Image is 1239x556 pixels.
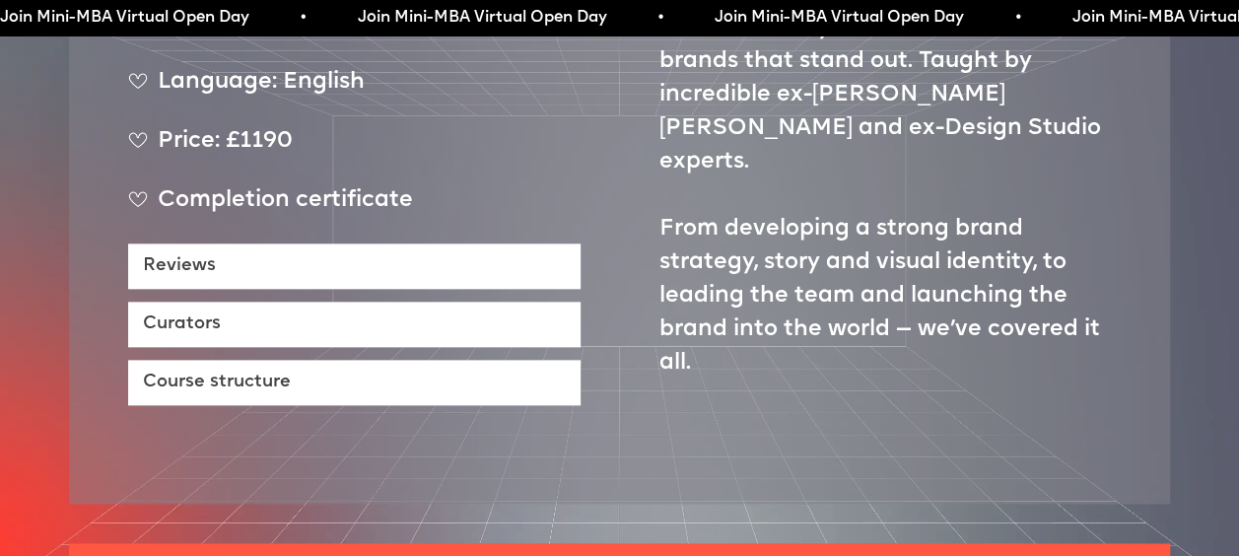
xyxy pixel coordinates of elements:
span: • [658,4,664,32]
a: Reviews [128,243,581,289]
div: Price: £1190 [128,125,581,174]
span: • [301,4,307,32]
a: Curators [128,302,581,347]
span: • [1015,4,1021,32]
a: Course structure [128,360,581,405]
div: Language: English [128,66,581,115]
div: Completion certificate [128,184,581,234]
